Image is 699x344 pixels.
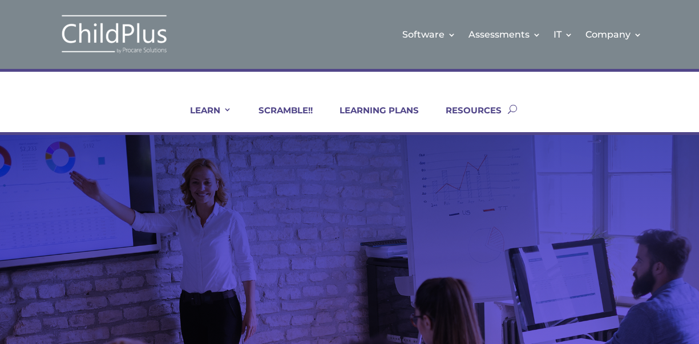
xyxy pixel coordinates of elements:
[176,105,232,132] a: LEARN
[431,105,502,132] a: RESOURCES
[244,105,313,132] a: SCRAMBLE!!
[325,105,419,132] a: LEARNING PLANS
[553,11,573,58] a: IT
[402,11,456,58] a: Software
[468,11,541,58] a: Assessments
[585,11,642,58] a: Company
